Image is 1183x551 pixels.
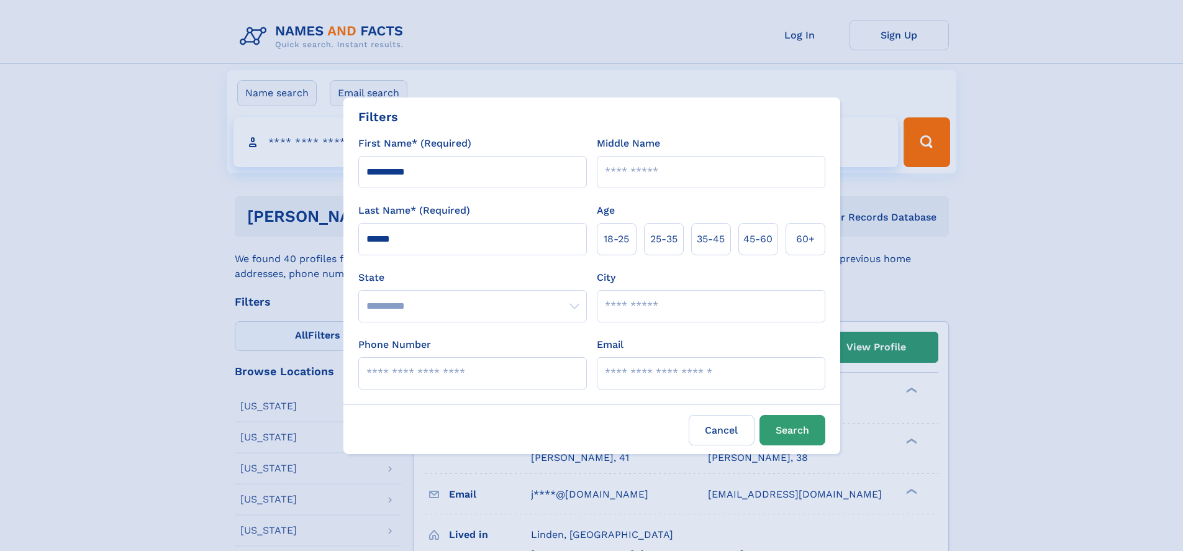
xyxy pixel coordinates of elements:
[358,136,471,151] label: First Name* (Required)
[697,232,725,247] span: 35‑45
[796,232,815,247] span: 60+
[597,270,615,285] label: City
[358,203,470,218] label: Last Name* (Required)
[597,203,615,218] label: Age
[358,107,398,126] div: Filters
[689,415,755,445] label: Cancel
[650,232,678,247] span: 25‑35
[604,232,629,247] span: 18‑25
[358,337,431,352] label: Phone Number
[358,270,587,285] label: State
[759,415,825,445] button: Search
[743,232,773,247] span: 45‑60
[597,337,623,352] label: Email
[597,136,660,151] label: Middle Name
